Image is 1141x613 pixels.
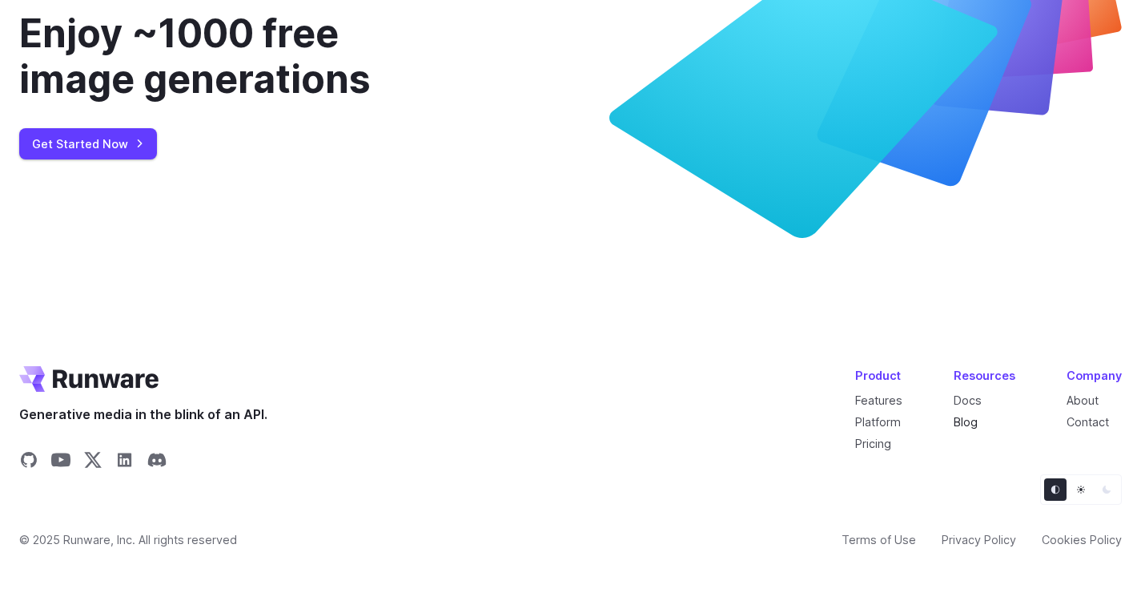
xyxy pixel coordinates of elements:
[954,393,982,407] a: Docs
[1067,366,1122,385] div: Company
[842,530,916,549] a: Terms of Use
[954,415,978,429] a: Blog
[51,450,70,474] a: Share on YouTube
[942,530,1016,549] a: Privacy Policy
[19,405,267,425] span: Generative media in the blink of an API.
[19,10,455,103] div: Enjoy ~1000 free image generations
[1042,530,1122,549] a: Cookies Policy
[1067,393,1099,407] a: About
[19,450,38,474] a: Share on GitHub
[855,415,901,429] a: Platform
[1040,474,1122,505] ul: Theme selector
[83,450,102,474] a: Share on X
[19,530,237,549] span: © 2025 Runware, Inc. All rights reserved
[855,437,891,450] a: Pricing
[855,366,902,385] div: Product
[115,450,135,474] a: Share on LinkedIn
[1044,478,1067,501] button: Default
[1095,478,1118,501] button: Dark
[147,450,167,474] a: Share on Discord
[1067,415,1109,429] a: Contact
[855,393,902,407] a: Features
[1070,478,1092,501] button: Light
[19,128,157,159] a: Get Started Now
[19,366,159,392] a: Go to /
[954,366,1015,385] div: Resources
